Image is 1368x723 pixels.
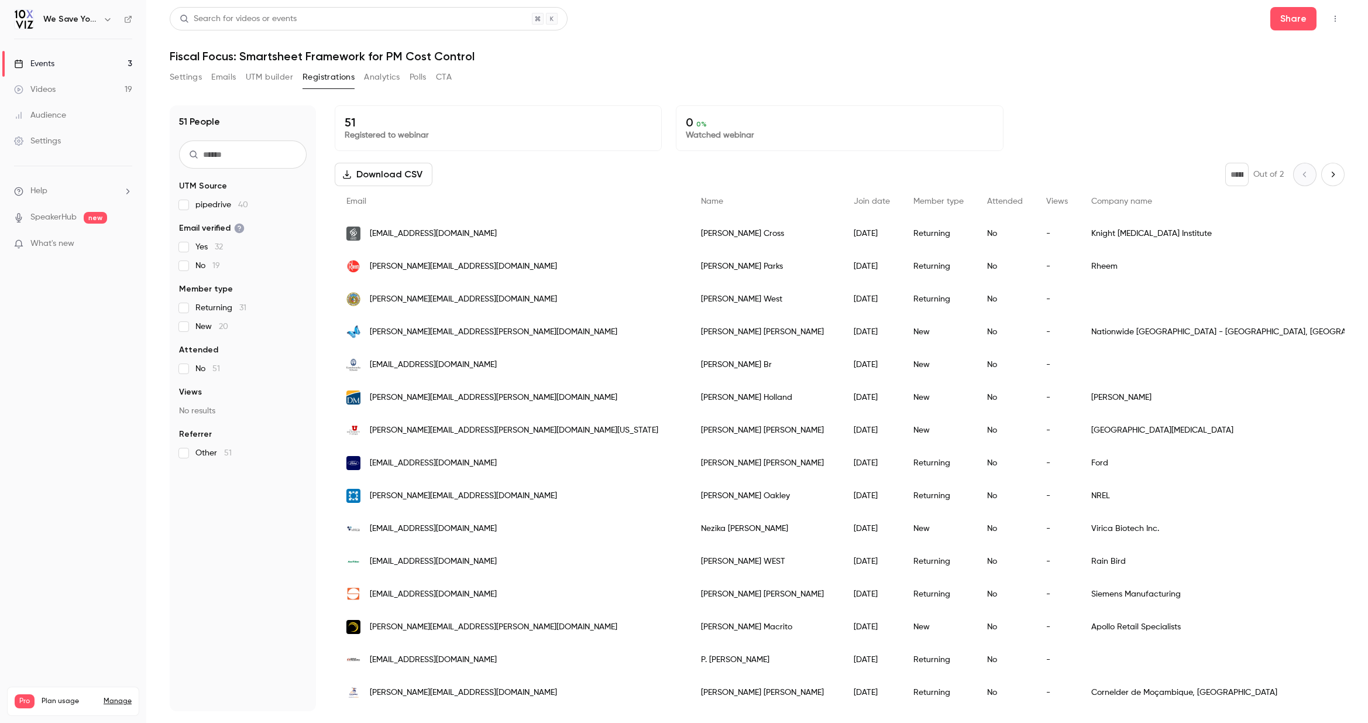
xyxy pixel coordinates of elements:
div: [PERSON_NAME] [PERSON_NAME] [689,447,842,479]
a: Manage [104,697,132,706]
img: We Save You Time! [15,10,33,29]
span: No [195,260,220,272]
h1: Fiscal Focus: Smartsheet Framework for PM Cost Control [170,49,1345,63]
div: [DATE] [842,512,902,545]
div: No [975,479,1034,512]
span: [EMAIL_ADDRESS][DOMAIN_NAME] [370,556,497,568]
div: No [975,217,1034,250]
span: [EMAIL_ADDRESS][DOMAIN_NAME] [370,457,497,470]
div: - [1034,611,1080,643]
iframe: Noticeable Trigger [118,239,132,249]
div: New [902,381,975,414]
div: [DATE] [842,217,902,250]
div: No [975,316,1034,348]
span: 19 [212,262,220,270]
div: No [975,643,1034,676]
span: Company name [1091,197,1152,205]
div: [PERSON_NAME] [PERSON_NAME] [689,414,842,447]
span: 19 [109,710,115,717]
span: 20 [219,323,228,331]
span: Name [701,197,723,205]
div: - [1034,578,1080,611]
span: Plan usage [42,697,97,706]
button: Analytics [364,68,400,87]
div: No [975,611,1034,643]
div: [PERSON_NAME] [PERSON_NAME] [689,316,842,348]
span: 40 [238,201,248,209]
span: [PERSON_NAME][EMAIL_ADDRESS][DOMAIN_NAME] [370,490,557,502]
div: Returning [902,217,975,250]
div: Returning [902,643,975,676]
div: New [902,316,975,348]
span: What's new [30,238,74,250]
div: Settings [14,135,61,147]
img: cornelder.co.mz [346,686,360,700]
img: apolloretail.com [346,620,360,634]
li: help-dropdown-opener [14,185,132,197]
img: dmschools.org [346,390,360,405]
div: [DATE] [842,250,902,283]
div: Returning [902,676,975,709]
div: - [1034,512,1080,545]
span: 51 [212,365,220,373]
span: UTM Source [179,180,227,192]
div: [PERSON_NAME] Oakley [689,479,842,512]
img: nrel.gov [346,489,360,503]
span: [EMAIL_ADDRESS][DOMAIN_NAME] [370,359,497,371]
p: Out of 2 [1253,169,1284,180]
div: [DATE] [842,479,902,512]
div: [PERSON_NAME] Cross [689,217,842,250]
img: ford.com [346,456,360,470]
div: No [975,348,1034,381]
span: [PERSON_NAME][EMAIL_ADDRESS][DOMAIN_NAME] [370,261,557,273]
div: - [1034,381,1080,414]
img: hci.utah.edu [346,423,360,437]
div: [DATE] [842,545,902,578]
div: Returning [902,283,975,316]
span: Yes [195,241,223,253]
span: Views [1046,197,1068,205]
span: [EMAIL_ADDRESS][DOMAIN_NAME] [370,228,497,240]
button: Settings [170,68,202,87]
div: [DATE] [842,643,902,676]
span: Attended [987,197,1023,205]
img: ksbe.edu [346,358,360,372]
div: - [1034,447,1080,479]
p: Registered to webinar [345,129,652,141]
span: [PERSON_NAME][EMAIL_ADDRESS][PERSON_NAME][DOMAIN_NAME] [370,392,617,404]
div: Returning [902,250,975,283]
span: 51 [224,449,232,457]
img: health.mo.gov [346,292,360,306]
button: CTA [436,68,452,87]
span: Help [30,185,47,197]
span: Pro [15,694,35,708]
div: [DATE] [842,414,902,447]
button: UTM builder [246,68,293,87]
span: Member type [913,197,964,205]
div: [DATE] [842,676,902,709]
div: New [902,348,975,381]
span: Email [346,197,366,205]
button: Emails [211,68,236,87]
span: [EMAIL_ADDRESS][DOMAIN_NAME] [370,523,497,535]
div: Search for videos or events [180,13,297,25]
p: Watched webinar [686,129,993,141]
section: facet-groups [179,180,307,459]
div: - [1034,643,1080,676]
p: No results [179,405,307,417]
div: Events [14,58,54,70]
div: P. [PERSON_NAME] [689,643,842,676]
div: Audience [14,109,66,121]
div: No [975,447,1034,479]
img: ohsu.edu [346,227,360,241]
span: Views [179,386,202,398]
div: New [902,414,975,447]
div: [PERSON_NAME] Macrito [689,611,842,643]
div: - [1034,676,1080,709]
div: - [1034,545,1080,578]
p: Videos [15,708,37,719]
button: Registrations [303,68,355,87]
span: Referrer [179,429,212,440]
div: - [1034,283,1080,316]
div: No [975,578,1034,611]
